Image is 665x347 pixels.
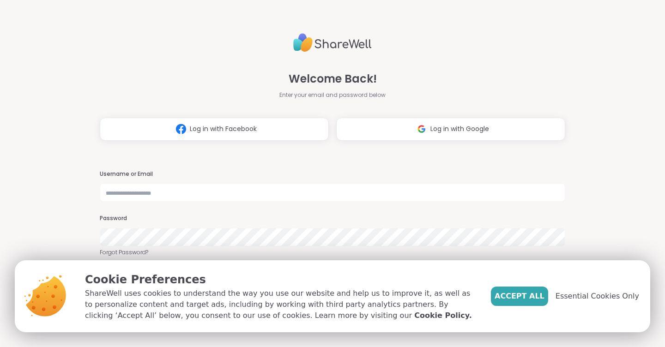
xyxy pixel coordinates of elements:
span: Essential Cookies Only [556,291,639,302]
h3: Username or Email [100,170,565,178]
p: Cookie Preferences [85,271,476,288]
button: Log in with Google [336,118,565,141]
h3: Password [100,215,565,222]
p: ShareWell uses cookies to understand the way you use our website and help us to improve it, as we... [85,288,476,321]
span: Welcome Back! [289,71,377,87]
span: Accept All [495,291,544,302]
img: ShareWell Logo [293,30,372,56]
button: Log in with Facebook [100,118,329,141]
span: Enter your email and password below [279,91,386,99]
img: ShareWell Logomark [172,120,190,138]
img: ShareWell Logomark [413,120,430,138]
a: Forgot Password? [100,248,565,257]
span: Log in with Google [430,124,489,134]
a: Cookie Policy. [414,310,472,321]
span: Log in with Facebook [190,124,257,134]
button: Accept All [491,287,548,306]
